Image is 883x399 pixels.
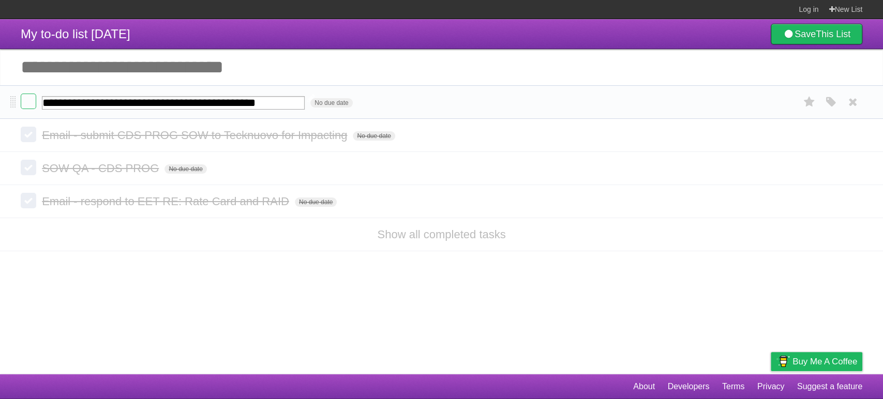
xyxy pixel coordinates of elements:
[771,352,862,371] a: Buy me a coffee
[21,94,36,109] label: Done
[797,377,862,396] a: Suggest a feature
[42,162,161,175] span: SOW QA - CDS PROG
[21,27,130,41] span: My to-do list [DATE]
[21,160,36,175] label: Done
[633,377,655,396] a: About
[42,195,292,208] span: Email - respond to EET RE: Rate Card and RAID
[377,228,505,241] a: Show all completed tasks
[21,127,36,142] label: Done
[310,98,352,108] span: No due date
[776,352,790,370] img: Buy me a coffee
[21,193,36,208] label: Done
[295,197,337,207] span: No due date
[722,377,745,396] a: Terms
[799,94,819,111] label: Star task
[816,29,850,39] b: This List
[353,131,395,141] span: No due date
[771,24,862,44] a: SaveThis List
[42,129,350,142] span: Email - submit CDS PROG SOW to Tecknuovo for Impacting
[667,377,709,396] a: Developers
[757,377,784,396] a: Privacy
[164,164,206,174] span: No due date
[792,352,857,371] span: Buy me a coffee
